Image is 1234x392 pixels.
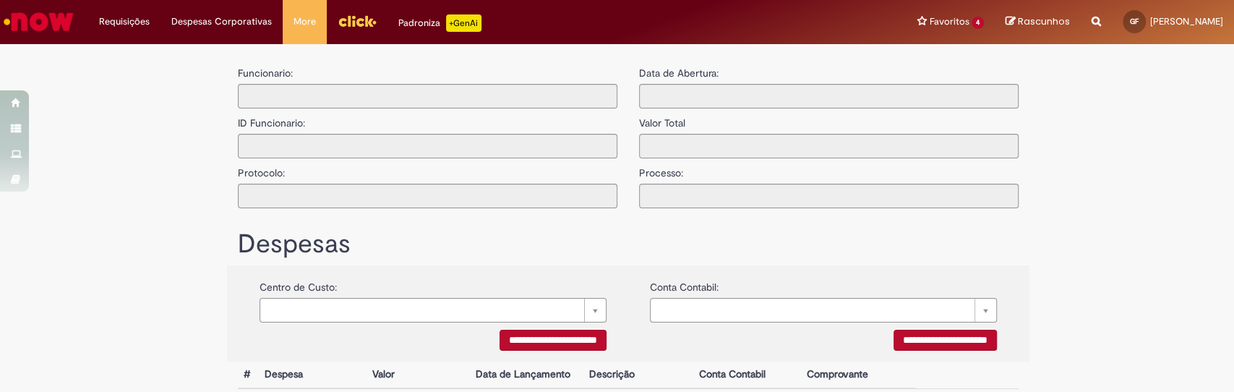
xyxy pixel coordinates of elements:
[1006,15,1070,29] a: Rascunhos
[238,230,1019,259] h1: Despesas
[338,10,377,32] img: click_logo_yellow_360x200.png
[639,108,685,130] label: Valor Total
[1018,14,1070,28] span: Rascunhos
[260,298,607,323] a: Limpar campo {0}
[446,14,481,32] p: +GenAi
[470,362,583,388] th: Data de Lançamento
[929,14,969,29] span: Favoritos
[1130,17,1139,26] span: GF
[1150,15,1223,27] span: [PERSON_NAME]
[972,17,984,29] span: 4
[260,273,337,294] label: Centro de Custo:
[99,14,150,29] span: Requisições
[238,66,293,80] label: Funcionario:
[293,14,316,29] span: More
[367,362,470,388] th: Valor
[398,14,481,32] div: Padroniza
[650,273,719,294] label: Conta Contabil:
[639,66,719,80] label: Data de Abertura:
[693,362,801,388] th: Conta Contabil
[238,108,305,130] label: ID Funcionario:
[238,362,259,388] th: #
[639,158,683,180] label: Processo:
[801,362,916,388] th: Comprovante
[259,362,367,388] th: Despesa
[650,298,997,323] a: Limpar campo {0}
[583,362,693,388] th: Descrição
[1,7,76,36] img: ServiceNow
[171,14,272,29] span: Despesas Corporativas
[238,158,285,180] label: Protocolo:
